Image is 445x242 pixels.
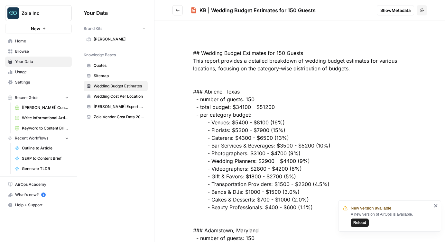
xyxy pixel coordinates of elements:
span: Sitemap [94,73,145,79]
a: Quotes [84,60,148,71]
a: Your Data [5,57,72,67]
span: New [31,25,40,32]
a: Zola Vendor Cost Data 2025 [84,112,148,122]
button: Recent Grids [5,93,72,103]
span: New version available [351,205,391,211]
span: Home [15,38,69,44]
span: Browse [15,49,69,54]
a: Browse [5,46,72,57]
span: Your Data [84,9,140,17]
span: SERP to Content Brief [22,156,69,161]
span: Zola Vendor Cost Data 2025 [94,114,145,120]
button: ShowMetadata [377,5,414,15]
button: Recent Workflows [5,133,72,143]
div: KB | Wedding Budget Estimates for 150 Guests [199,6,316,14]
a: Settings [5,77,72,87]
a: Usage [5,67,72,77]
button: Reload [351,219,369,227]
a: SERP to Content Brief [12,153,72,164]
text: 5 [42,193,44,196]
a: Wedding Cost Per Location [84,91,148,102]
button: Go back [172,5,183,15]
span: Recent Grids [15,95,38,101]
span: Generate TLDR [22,166,69,172]
a: Home [5,36,72,46]
div: What's new? [5,190,71,200]
span: Knowledge Bases [84,52,116,58]
span: Wedding Budget Estimates [94,83,145,89]
span: Zola Inc [22,10,60,16]
a: Generate TLDR [12,164,72,174]
button: Workspace: Zola Inc [5,5,72,21]
button: close [434,203,438,208]
a: Keyword to Content Brief Grid [12,123,72,133]
a: Sitemap [84,71,148,81]
span: Show Metadata [380,7,411,13]
a: [PERSON_NAME] [84,34,148,44]
span: Brand Kits [84,26,102,31]
a: Wedding Budget Estimates [84,81,148,91]
button: What's new? 5 [5,190,72,200]
span: Keyword to Content Brief Grid [22,125,69,131]
a: 5 [41,193,46,197]
span: Help + Support [15,202,69,208]
span: Write Informational Article [22,115,69,121]
span: Usage [15,69,69,75]
span: Wedding Cost Per Location [94,94,145,99]
button: New [5,24,72,33]
a: [PERSON_NAME] Expert Advice Articles [84,102,148,112]
div: A new version of AirOps is available. [351,211,432,227]
span: [[PERSON_NAME]] Content Creation [22,105,69,111]
span: Recent Workflows [15,135,48,141]
span: [PERSON_NAME] Expert Advice Articles [94,104,145,110]
img: Zola Inc Logo [7,7,19,19]
a: [[PERSON_NAME]] Content Creation [12,103,72,113]
span: Quotes [94,63,145,68]
span: Settings [15,79,69,85]
span: [PERSON_NAME] [94,36,145,42]
span: Outline to Article [22,145,69,151]
a: AirOps Academy [5,179,72,190]
a: Outline to Article [12,143,72,153]
span: Reload [353,220,366,226]
button: Help + Support [5,200,72,210]
a: Write Informational Article [12,113,72,123]
span: AirOps Academy [15,182,69,187]
span: Your Data [15,59,69,65]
